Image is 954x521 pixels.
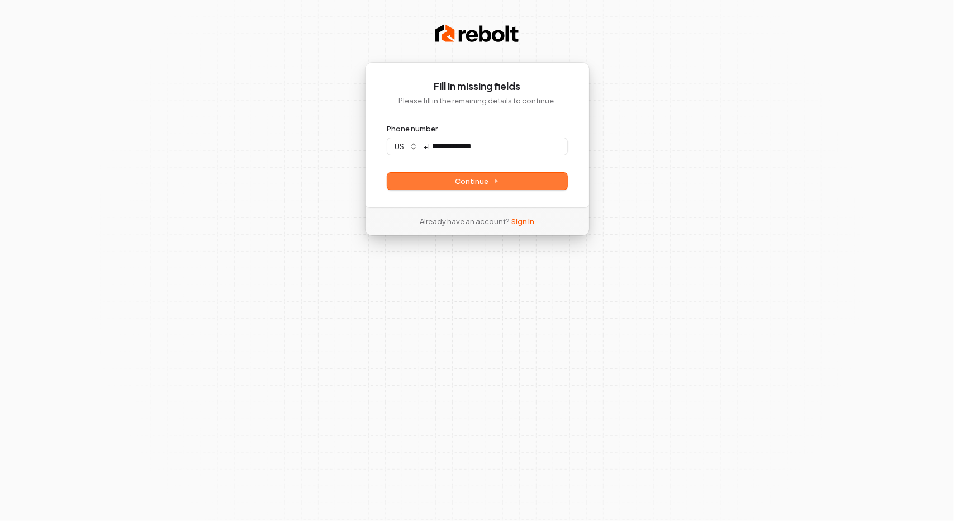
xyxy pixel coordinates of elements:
h1: Fill in missing fields [387,80,567,93]
span: Continue [455,176,499,186]
button: us [387,138,423,155]
p: Please fill in the remaining details to continue. [387,96,567,106]
button: Continue [387,173,567,190]
span: Already have an account? [420,216,509,226]
label: Phone number [387,124,438,134]
a: Sign in [511,216,534,226]
img: Rebolt Logo [435,22,519,45]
